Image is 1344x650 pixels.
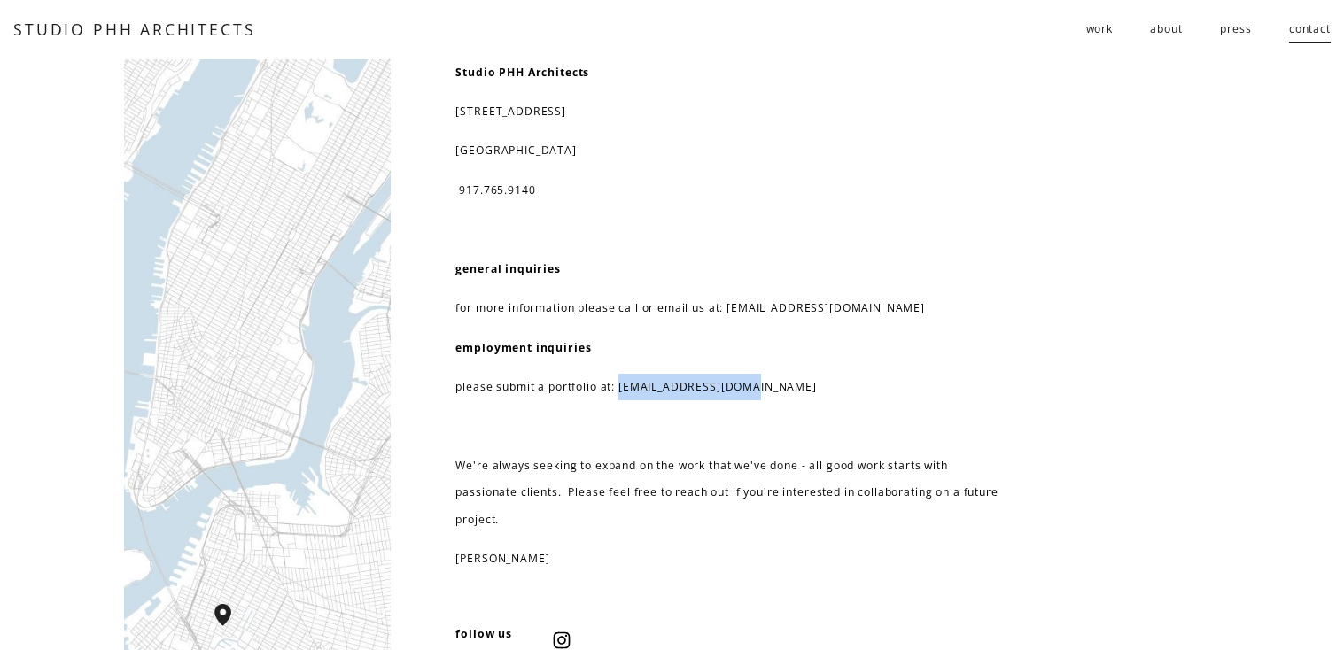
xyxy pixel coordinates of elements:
a: press [1220,15,1251,44]
strong: general inquiries [455,261,561,276]
p: [GEOGRAPHIC_DATA] [455,137,998,164]
span: work [1086,16,1113,43]
a: about [1150,15,1182,44]
a: contact [1289,15,1331,44]
strong: employment inquiries [455,340,591,355]
p: for more information please call or email us at: [EMAIL_ADDRESS][DOMAIN_NAME] [455,295,998,321]
p: We're always seeking to expand on the work that we've done - all good work starts with passionate... [455,453,998,533]
a: folder dropdown [1086,15,1113,44]
p: [PERSON_NAME] [455,546,998,572]
p: 917.765.9140 [455,177,998,204]
p: please submit a portfolio at: [EMAIL_ADDRESS][DOMAIN_NAME] [455,374,998,400]
strong: Studio PHH Architects [455,65,589,80]
a: Instagram [553,631,571,649]
p: [STREET_ADDRESS] [455,98,998,125]
strong: follow us [455,626,512,641]
a: STUDIO PHH ARCHITECTS [13,19,255,40]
